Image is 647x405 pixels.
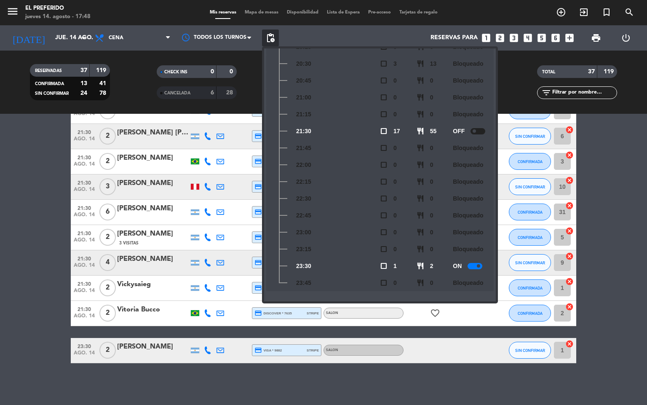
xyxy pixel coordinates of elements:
span: check_box_outline_blank [380,195,388,202]
span: Lista de Espera [323,10,364,15]
i: favorite_border [430,308,440,318]
span: 0 [393,93,397,102]
div: LOG OUT [611,25,641,51]
span: amex * 4066 [254,132,284,140]
span: Bloqueado [453,143,483,153]
span: CANCELADA [164,91,190,95]
span: 3 Visitas [119,240,139,247]
i: looks_one [481,32,492,43]
span: SIN CONFIRMAR [515,348,545,353]
i: search [624,7,634,17]
span: restaurant [417,77,424,84]
span: 21:30 [74,279,95,288]
span: 0 [393,194,397,204]
span: Tarjetas de regalo [395,10,442,15]
i: cancel [565,252,574,260]
span: CONFIRMADA [518,210,543,215]
span: 0 [393,160,397,170]
span: check_box_outline_blank [380,161,388,169]
span: 21:00 [296,93,311,102]
span: Mapa de mesas [241,10,283,15]
i: credit_card [254,183,262,190]
span: 21:30 [74,203,95,212]
span: restaurant [417,228,424,236]
span: visa * 5767 [254,183,282,190]
i: looks_3 [508,32,519,43]
i: credit_card [254,233,262,241]
span: check_box_outline_blank [380,178,388,185]
span: 21:30 [74,177,95,187]
span: stripe [307,348,319,353]
span: Bloqueado [453,228,483,237]
span: Pre-acceso [364,10,395,15]
span: 0 [430,194,433,204]
span: CONFIRMADA [35,82,64,86]
div: [PERSON_NAME] [117,178,189,189]
span: 0 [393,244,397,254]
span: Disponibilidad [283,10,323,15]
span: stripe [307,311,319,316]
strong: 13 [80,80,87,86]
i: exit_to_app [579,7,589,17]
div: [PERSON_NAME] [117,153,189,164]
span: 22:45 [296,211,311,220]
i: menu [6,5,19,18]
input: Filtrar por nombre... [551,88,617,97]
strong: 119 [604,69,615,75]
span: ago. 14 [74,350,95,360]
span: 21:30 [74,228,95,238]
i: arrow_drop_down [78,33,88,43]
i: credit_card [254,158,262,165]
span: check_box_outline_blank [380,212,388,219]
span: pending_actions [265,33,275,43]
span: restaurant [417,212,424,219]
span: 0 [393,211,397,220]
span: Bloqueado [453,110,483,119]
span: 55 [430,126,437,136]
i: looks_two [495,32,505,43]
strong: 37 [80,67,87,73]
i: credit_card [254,284,262,292]
div: El Preferido [25,4,91,13]
strong: 24 [80,90,87,96]
span: 21:30 [74,152,95,162]
span: ago. 14 [74,212,95,222]
span: SALON [326,311,338,315]
span: 0 [393,143,397,153]
span: 21:15 [296,110,311,119]
i: looks_5 [536,32,547,43]
span: CONFIRMADA [518,286,543,290]
span: restaurant [417,262,424,270]
span: check_box_outline_blank [380,110,388,118]
span: ago. 14 [74,237,95,247]
span: 0 [430,76,433,86]
i: cancel [565,201,574,210]
span: 0 [430,278,433,288]
span: 0 [430,93,433,102]
i: filter_list [541,88,551,98]
span: 21:30 [74,127,95,137]
i: add_circle_outline [556,7,566,17]
span: check_box_outline_blank [380,144,388,152]
strong: 78 [99,90,108,96]
span: 22:15 [296,177,311,187]
span: 23:30 [74,341,95,351]
span: 0 [393,228,397,237]
span: Bloqueado [453,278,483,288]
span: ago. 14 [74,111,95,121]
span: 2 [430,261,433,271]
span: SIN CONFIRMAR [515,185,545,189]
div: [PERSON_NAME] [PERSON_NAME] [117,127,189,138]
span: check_box_outline_blank [380,127,388,135]
strong: 0 [230,69,235,75]
span: 21:30 [296,126,311,136]
span: 2 [99,128,116,145]
span: 20:30 [296,59,311,69]
span: restaurant [417,279,424,287]
div: [PERSON_NAME] [117,341,189,352]
i: looks_4 [522,32,533,43]
strong: 41 [99,80,108,86]
span: check_box_outline_blank [380,77,388,84]
span: Bloqueado [453,244,483,254]
i: turned_in_not [602,7,612,17]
